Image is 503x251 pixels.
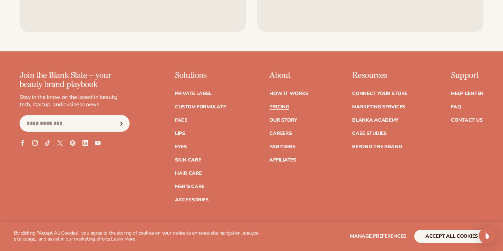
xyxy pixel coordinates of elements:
[352,144,402,149] a: Beyond the brand
[269,91,308,96] a: How It Works
[20,71,130,89] p: Join the Blank Slate – your beauty brand playbook
[269,105,289,109] a: Pricing
[175,131,185,136] a: Lips
[352,105,405,109] a: Marketing services
[175,105,226,109] a: Custom formulate
[175,91,211,96] a: Private label
[269,144,295,149] a: Partners
[451,105,461,109] a: FAQ
[269,71,308,80] p: About
[111,236,135,242] a: Learn More
[175,158,201,163] a: Skin Care
[175,118,187,123] a: Face
[350,230,406,243] button: Manage preferences
[352,118,399,123] a: Blanka Academy
[269,131,292,136] a: Careers
[175,198,209,202] a: Accessories
[451,91,483,96] a: Help Center
[175,184,204,189] a: Men's Care
[175,171,202,176] a: Hair Care
[352,131,387,136] a: Case Studies
[269,118,297,123] a: Our Story
[175,144,187,149] a: Eyes
[14,230,263,242] p: By clicking "Accept All Cookies", you agree to the storing of cookies on your device to enhance s...
[479,227,496,244] div: Open Intercom Messenger
[451,71,483,80] p: Support
[414,230,489,243] button: accept all cookies
[20,94,130,108] p: Stay in the know on the latest in beauty, tech, startup, and business news.
[451,118,482,123] a: Contact Us
[350,233,406,239] span: Manage preferences
[175,71,226,80] p: Solutions
[352,91,407,96] a: Connect your store
[269,158,296,163] a: Affiliates
[352,71,407,80] p: Resources
[114,115,129,132] button: Subscribe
